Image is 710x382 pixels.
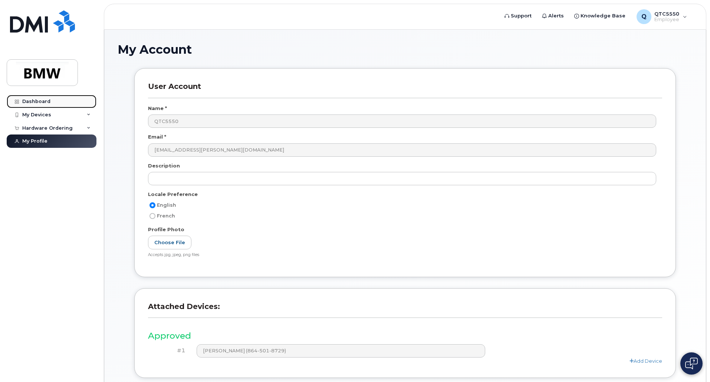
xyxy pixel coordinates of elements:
label: Locale Preference [148,191,198,198]
label: Email * [148,133,166,140]
label: Name * [148,105,167,112]
label: Choose File [148,236,191,249]
input: English [149,202,155,208]
img: Open chat [685,358,698,369]
h3: Approved [148,331,662,341]
h1: My Account [118,43,693,56]
label: Profile Photo [148,226,184,233]
label: Description [148,162,180,169]
a: Add Device [630,358,662,364]
input: French [149,213,155,219]
div: Accepts jpg, jpeg, png files [148,252,656,258]
h3: Attached Devices: [148,302,662,318]
span: French [157,213,175,219]
span: English [157,202,176,208]
h4: #1 [154,348,185,354]
h3: User Account [148,82,662,98]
